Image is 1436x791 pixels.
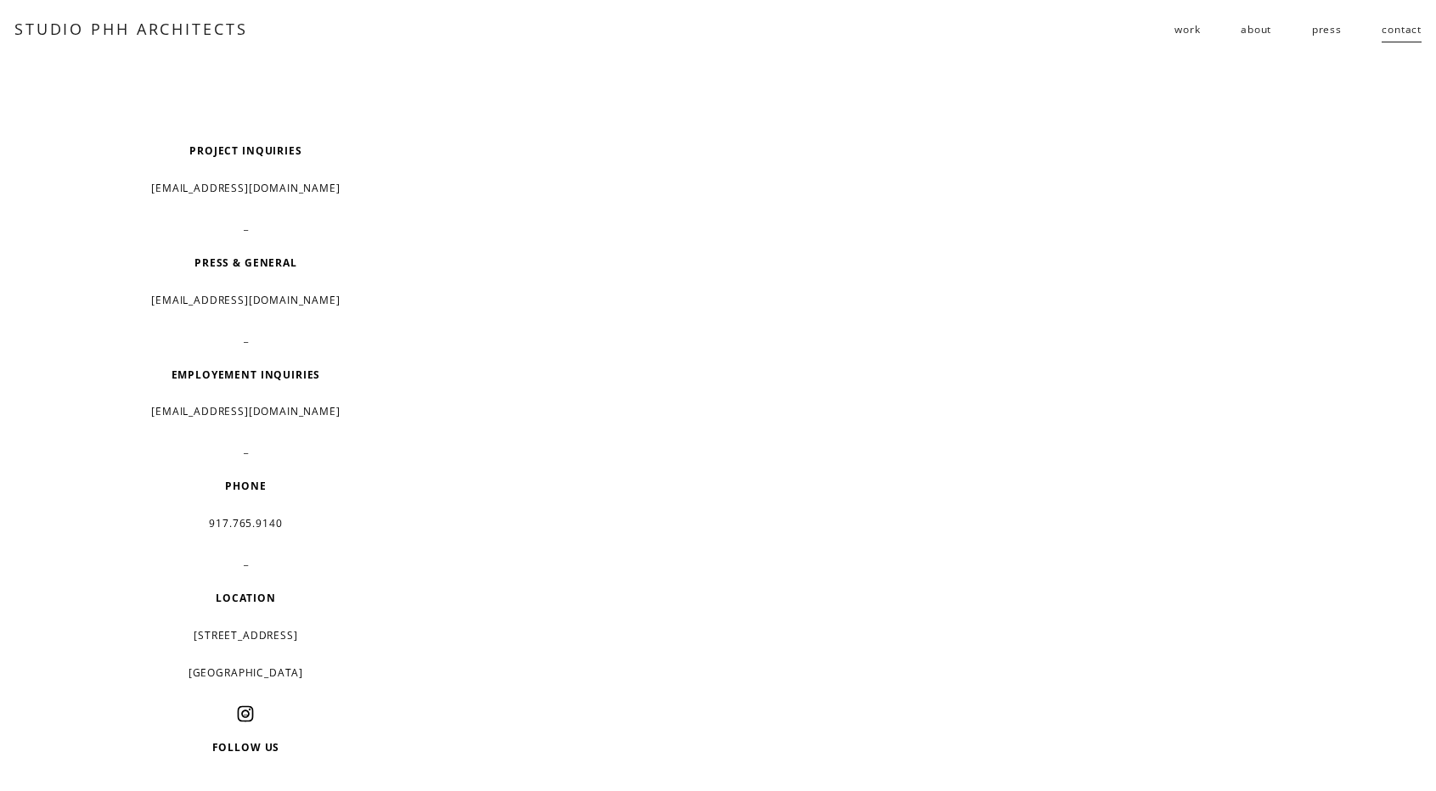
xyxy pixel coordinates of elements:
a: folder dropdown [1174,16,1200,43]
p: [EMAIL_ADDRESS][DOMAIN_NAME] [73,399,418,424]
a: about [1241,16,1271,43]
a: STUDIO PHH ARCHITECTS [14,19,248,39]
p: _ [73,213,418,238]
p: [EMAIL_ADDRESS][DOMAIN_NAME] [73,288,418,313]
strong: FOLLOW US [212,740,280,755]
strong: PHONE [225,479,266,493]
span: work [1174,17,1200,42]
a: press [1312,16,1342,43]
p: [EMAIL_ADDRESS][DOMAIN_NAME] [73,176,418,201]
p: [STREET_ADDRESS] [73,623,418,648]
strong: LOCATION [216,591,276,605]
strong: PROJECT INQUIRIES [189,143,301,158]
p: [GEOGRAPHIC_DATA] [73,660,418,686]
strong: PRESS & GENERAL [194,255,297,270]
p: _ [73,698,418,723]
p: 917.765.9140 [73,511,418,536]
a: Instagram [237,705,254,722]
strong: EMPLOYEMENT INQUIRIES [172,367,321,382]
p: _ [73,325,418,351]
p: _ [73,548,418,574]
p: _ [73,436,418,462]
a: contact [1382,16,1422,43]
